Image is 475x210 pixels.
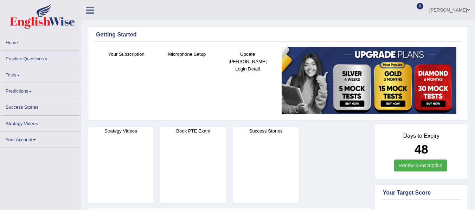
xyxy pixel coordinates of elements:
h4: Success Stories [233,127,299,135]
a: Predictions [0,83,81,97]
div: Your Target Score [383,189,460,197]
h4: Days to Expiry [383,133,460,139]
a: Your Account [0,132,81,145]
div: Getting Started [96,31,460,39]
h4: Microphone Setup [160,50,214,58]
b: 48 [415,142,428,156]
a: Practice Questions [0,51,81,65]
h4: Your Subscription [100,50,153,58]
img: small5.jpg [282,47,457,115]
h4: Strategy Videos [88,127,153,135]
span: 0 [417,3,424,9]
a: Home [0,35,81,48]
a: Renew Subscription [394,160,447,171]
h4: Book PTE Exam [160,127,226,135]
a: Strategy Videos [0,116,81,129]
a: Success Stories [0,99,81,113]
h4: Update [PERSON_NAME] Login Detail [221,50,275,73]
a: Tests [0,67,81,81]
